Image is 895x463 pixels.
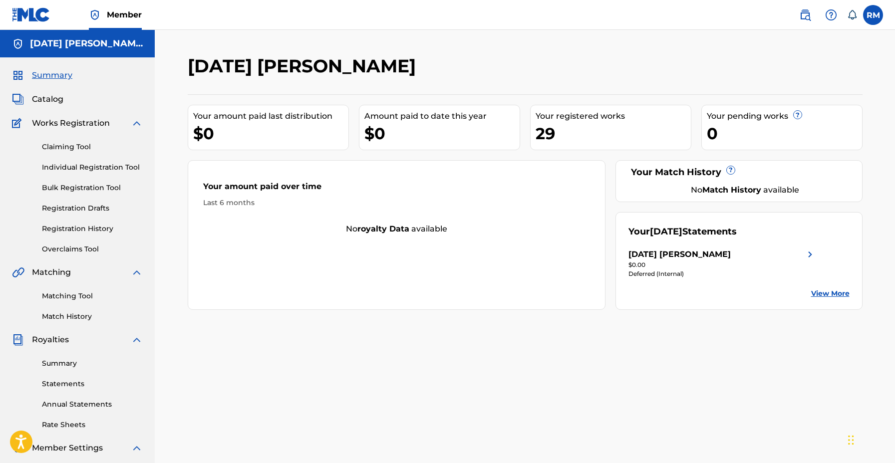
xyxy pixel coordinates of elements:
strong: Match History [702,185,761,195]
img: Summary [12,69,24,81]
a: Summary [42,358,143,369]
a: Overclaims Tool [42,244,143,254]
span: [DATE] [650,226,682,237]
div: Deferred (Internal) [628,269,816,278]
span: Member Settings [32,442,103,454]
div: Your Match History [628,166,850,179]
img: expand [131,117,143,129]
div: Your Statements [628,225,737,238]
span: Member [107,9,142,20]
span: Catalog [32,93,63,105]
div: Your amount paid over time [203,181,591,198]
img: expand [131,266,143,278]
a: [DATE] [PERSON_NAME]right chevron icon$0.00Deferred (Internal) [628,248,816,278]
div: [DATE] [PERSON_NAME] [628,248,731,260]
a: Public Search [795,5,815,25]
div: Your pending works [707,110,862,122]
a: Registration Drafts [42,203,143,214]
div: No available [641,184,850,196]
div: Help [821,5,841,25]
img: Matching [12,266,24,278]
a: Matching Tool [42,291,143,301]
a: Statements [42,379,143,389]
img: Accounts [12,38,24,50]
div: $0.00 [628,260,816,269]
a: Match History [42,311,143,322]
a: Rate Sheets [42,420,143,430]
div: Notifications [847,10,857,20]
a: CatalogCatalog [12,93,63,105]
img: help [825,9,837,21]
img: MLC Logo [12,7,50,22]
div: $0 [193,122,348,145]
div: 0 [707,122,862,145]
a: View More [811,288,850,299]
iframe: Chat Widget [845,415,895,463]
img: search [799,9,811,21]
span: Works Registration [32,117,110,129]
img: expand [131,442,143,454]
div: No available [188,223,605,235]
a: Annual Statements [42,399,143,410]
img: Top Rightsholder [89,9,101,21]
div: Drag [848,425,854,455]
a: Individual Registration Tool [42,162,143,173]
img: right chevron icon [804,248,816,260]
span: ? [727,166,735,174]
span: Royalties [32,334,69,346]
span: Matching [32,266,71,278]
div: Amount paid to date this year [364,110,520,122]
span: Summary [32,69,72,81]
div: Your registered works [536,110,691,122]
a: Registration History [42,224,143,234]
a: SummarySummary [12,69,72,81]
img: expand [131,334,143,346]
div: 29 [536,122,691,145]
span: ? [794,111,802,119]
img: Works Registration [12,117,25,129]
h5: RAJA EHTESHAM MAZHAR [30,38,143,49]
a: Bulk Registration Tool [42,183,143,193]
img: Royalties [12,334,24,346]
strong: royalty data [357,224,409,233]
div: Last 6 months [203,198,591,208]
img: Catalog [12,93,24,105]
a: Claiming Tool [42,142,143,152]
div: User Menu [863,5,883,25]
h2: [DATE] [PERSON_NAME] [188,55,421,77]
div: $0 [364,122,520,145]
div: Your amount paid last distribution [193,110,348,122]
